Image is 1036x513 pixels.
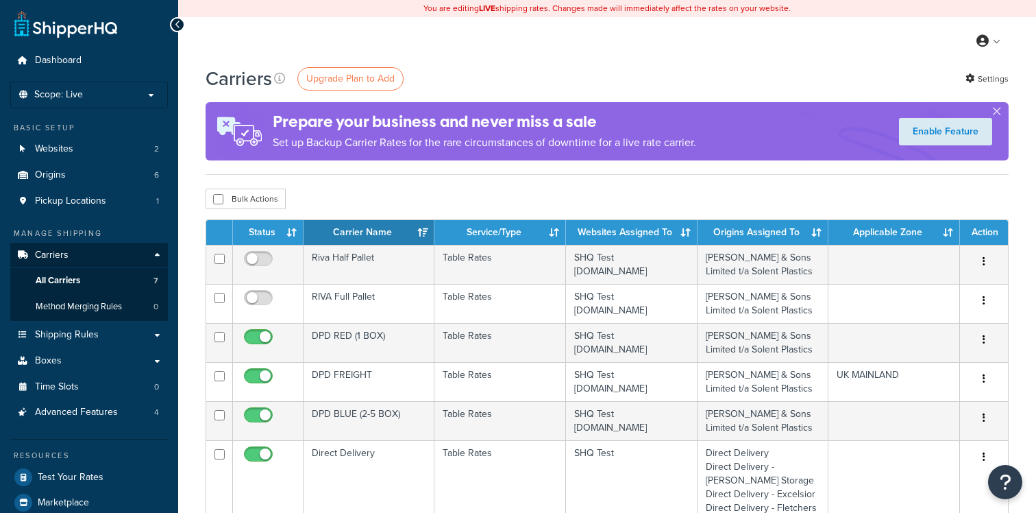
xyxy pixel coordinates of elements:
button: Bulk Actions [206,189,286,209]
span: 4 [154,407,159,418]
td: Table Rates [434,362,565,401]
li: Method Merging Rules [10,294,168,320]
span: Time Slots [35,381,79,393]
td: Table Rates [434,401,565,440]
a: Enable Feature [899,118,992,145]
span: 0 [153,301,158,313]
p: Set up Backup Carrier Rates for the rare circumstances of downtime for a live rate carrier. [273,133,696,152]
span: Advanced Features [35,407,118,418]
h1: Carriers [206,65,272,92]
a: Carriers [10,243,168,268]
span: Test Your Rates [38,472,103,484]
li: Websites [10,136,168,162]
li: Time Slots [10,374,168,400]
th: Service/Type: activate to sort column ascending [434,220,565,245]
a: Settings [965,69,1009,88]
img: ad-rules-rateshop-fe6ec290ccb7230408bd80ed9643f0289d75e0ffd9eb532fc0e269fcd187b520.png [206,102,273,160]
a: Dashboard [10,48,168,73]
span: 0 [154,381,159,393]
td: UK MAINLAND [828,362,960,401]
td: Table Rates [434,284,565,323]
span: All Carriers [36,275,80,287]
li: Pickup Locations [10,189,168,214]
span: Websites [35,143,73,155]
td: [PERSON_NAME] & Sons Limited t/a Solent Plastics [698,401,829,440]
th: Status: activate to sort column ascending [233,220,304,245]
li: Advanced Features [10,400,168,425]
a: Websites 2 [10,136,168,162]
a: Origins 6 [10,163,168,188]
a: Shipping Rules [10,322,168,348]
td: DPD RED (1 BOX) [304,323,434,362]
td: [PERSON_NAME] & Sons Limited t/a Solent Plastics [698,284,829,323]
td: DPD BLUE (2-5 BOX) [304,401,434,440]
td: Table Rates [434,323,565,362]
div: Resources [10,450,168,462]
a: Boxes [10,348,168,374]
span: Boxes [35,355,62,367]
div: Basic Setup [10,122,168,134]
span: Origins [35,169,66,181]
span: Marketplace [38,497,89,509]
td: SHQ Test [DOMAIN_NAME] [566,284,698,323]
th: Carrier Name: activate to sort column ascending [304,220,434,245]
th: Action [960,220,1008,245]
td: SHQ Test [DOMAIN_NAME] [566,323,698,362]
td: RIVA Full Pallet [304,284,434,323]
span: 6 [154,169,159,181]
span: 7 [153,275,158,287]
span: Upgrade Plan to Add [306,71,395,86]
div: Manage Shipping [10,228,168,239]
span: Shipping Rules [35,329,99,341]
span: 2 [154,143,159,155]
td: [PERSON_NAME] & Sons Limited t/a Solent Plastics [698,323,829,362]
td: Table Rates [434,245,565,284]
td: SHQ Test [DOMAIN_NAME] [566,245,698,284]
a: All Carriers 7 [10,268,168,294]
a: Time Slots 0 [10,374,168,400]
button: Open Resource Center [988,465,1022,499]
span: Dashboard [35,55,82,67]
td: [PERSON_NAME] & Sons Limited t/a Solent Plastics [698,362,829,401]
li: All Carriers [10,268,168,294]
h4: Prepare your business and never miss a sale [273,110,696,133]
th: Origins Assigned To: activate to sort column ascending [698,220,829,245]
a: Method Merging Rules 0 [10,294,168,320]
li: Origins [10,163,168,188]
li: Carriers [10,243,168,321]
th: Websites Assigned To: activate to sort column ascending [566,220,698,245]
td: Riva Half Pallet [304,245,434,284]
span: 1 [156,195,159,207]
span: Scope: Live [34,89,83,101]
a: Pickup Locations 1 [10,189,168,214]
td: DPD FREIGHT [304,362,434,401]
td: SHQ Test [DOMAIN_NAME] [566,401,698,440]
a: Test Your Rates [10,465,168,490]
td: [PERSON_NAME] & Sons Limited t/a Solent Plastics [698,245,829,284]
a: ShipperHQ Home [14,10,117,38]
td: SHQ Test [DOMAIN_NAME] [566,362,698,401]
th: Applicable Zone: activate to sort column ascending [828,220,960,245]
span: Method Merging Rules [36,301,122,313]
span: Pickup Locations [35,195,106,207]
a: Upgrade Plan to Add [297,67,404,91]
a: Advanced Features 4 [10,400,168,425]
b: LIVE [479,2,495,14]
span: Carriers [35,250,69,261]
